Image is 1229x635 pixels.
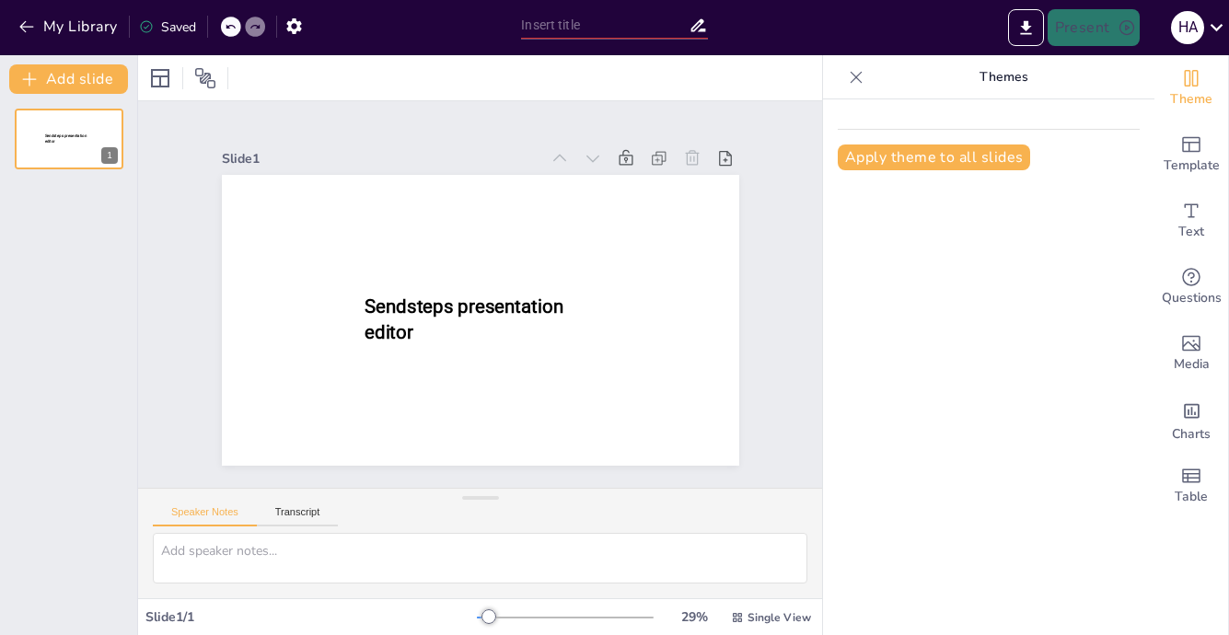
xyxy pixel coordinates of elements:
button: Apply theme to all slides [838,144,1030,170]
div: Add images, graphics, shapes or video [1154,320,1228,387]
div: Slide 1 [222,150,540,167]
div: 1 [101,147,118,164]
span: Charts [1172,424,1211,444]
span: Questions [1162,288,1222,308]
div: 29 % [672,608,716,626]
div: Layout [145,63,175,93]
span: Table [1175,487,1208,507]
input: Insert title [521,12,689,39]
span: Sendsteps presentation editor [365,295,563,344]
div: Change the overall theme [1154,55,1228,121]
button: Add slide [9,64,128,94]
button: Export to PowerPoint [1008,9,1044,46]
p: Themes [871,55,1136,99]
span: Text [1178,222,1204,242]
button: Speaker Notes [153,506,257,526]
button: Transcript [257,506,339,526]
div: Sendsteps presentation editor1 [15,109,123,169]
span: Sendsteps presentation editor [45,133,87,144]
div: Add charts and graphs [1154,387,1228,453]
span: Single View [748,610,811,625]
button: My Library [14,12,125,41]
button: Present [1048,9,1140,46]
span: Media [1174,354,1210,375]
div: Add text boxes [1154,188,1228,254]
span: Template [1164,156,1220,176]
div: Add ready made slides [1154,121,1228,188]
div: H A [1171,11,1204,44]
div: Slide 1 / 1 [145,608,477,626]
span: Theme [1170,89,1212,110]
button: H A [1171,9,1204,46]
span: Position [194,67,216,89]
div: Saved [139,18,196,36]
div: Get real-time input from your audience [1154,254,1228,320]
div: Add a table [1154,453,1228,519]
